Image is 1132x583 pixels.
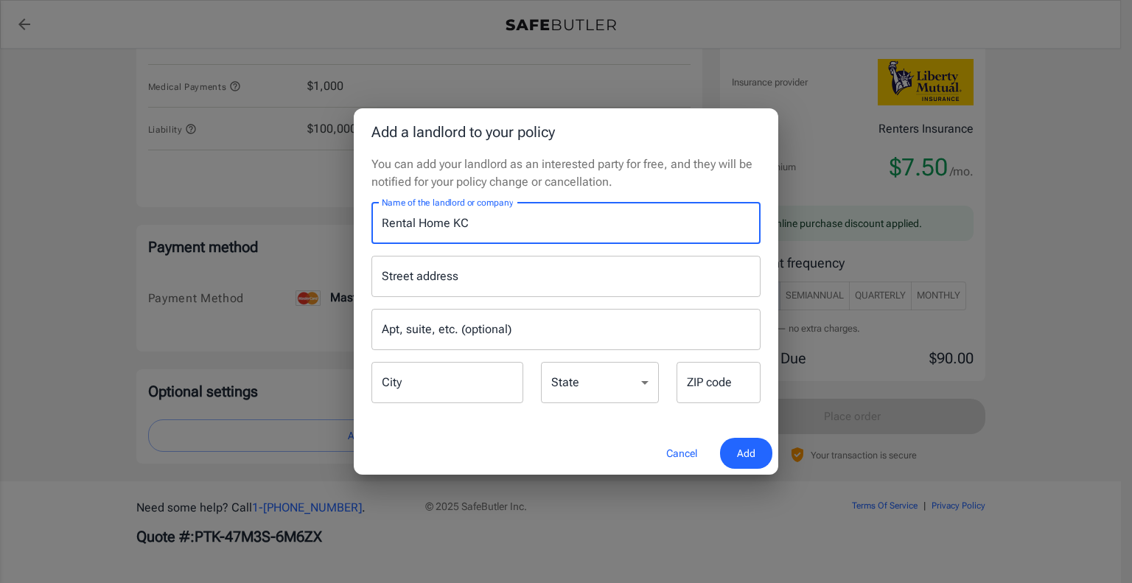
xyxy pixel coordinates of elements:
button: Cancel [649,438,714,469]
label: Name of the landlord or company [382,196,513,209]
p: You can add your landlord as an interested party for free, and they will be notified for your pol... [371,156,761,191]
button: Add [720,438,772,469]
h2: Add a landlord to your policy [354,108,778,156]
span: Add [737,444,755,463]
